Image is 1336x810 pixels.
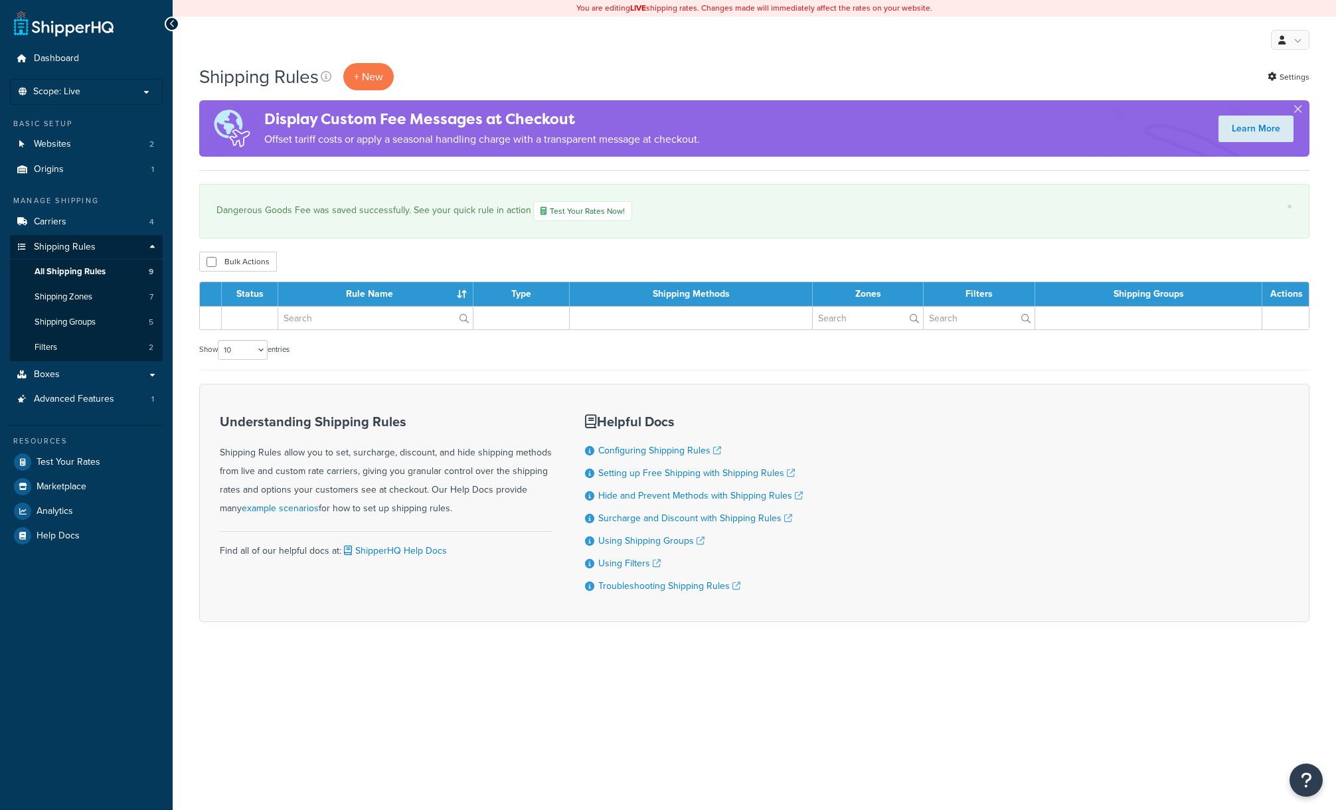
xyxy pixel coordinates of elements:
[10,157,163,182] a: Origins 1
[149,317,153,328] span: 5
[10,499,163,523] a: Analytics
[35,342,57,353] span: Filters
[149,291,153,303] span: 7
[1287,201,1292,212] a: ×
[34,164,64,175] span: Origins
[149,139,154,150] span: 2
[199,100,264,157] img: duties-banner-06bc72dcb5fe05cb3f9472aba00be2ae8eb53ab6f0d8bb03d382ba314ac3c341.png
[10,260,163,284] li: All Shipping Rules
[264,130,700,149] p: Offset tariff costs or apply a seasonal handling charge with a transparent message at checkout.
[34,216,66,228] span: Carriers
[199,340,290,360] label: Show entries
[533,201,632,221] a: Test Your Rates Now!
[1262,282,1309,306] th: Actions
[199,64,319,90] h1: Shipping Rules
[10,387,163,412] a: Advanced Features 1
[222,282,278,306] th: Status
[37,457,100,468] span: Test Your Rates
[14,10,114,37] a: ShipperHQ Home
[149,266,153,278] span: 9
[924,307,1035,329] input: Search
[10,524,163,548] a: Help Docs
[278,282,473,306] th: Rule Name
[220,531,552,560] div: Find all of our helpful docs at:
[598,556,661,570] a: Using Filters
[1290,764,1323,797] button: Open Resource Center
[1218,116,1294,142] a: Learn More
[598,489,803,503] a: Hide and Prevent Methods with Shipping Rules
[10,436,163,447] div: Resources
[10,387,163,412] li: Advanced Features
[278,307,473,329] input: Search
[151,394,154,405] span: 1
[10,235,163,361] li: Shipping Rules
[35,266,106,278] span: All Shipping Rules
[10,260,163,284] a: All Shipping Rules 9
[10,118,163,129] div: Basic Setup
[10,157,163,182] li: Origins
[598,444,721,457] a: Configuring Shipping Rules
[1268,68,1309,86] a: Settings
[10,310,163,335] a: Shipping Groups 5
[10,132,163,157] a: Websites 2
[570,282,813,306] th: Shipping Methods
[598,466,795,480] a: Setting up Free Shipping with Shipping Rules
[35,317,96,328] span: Shipping Groups
[34,139,71,150] span: Websites
[242,501,319,515] a: example scenarios
[10,363,163,387] a: Boxes
[10,285,163,309] li: Shipping Zones
[34,242,96,253] span: Shipping Rules
[813,282,924,306] th: Zones
[220,414,552,429] h3: Understanding Shipping Rules
[37,481,86,493] span: Marketplace
[10,450,163,474] a: Test Your Rates
[151,164,154,175] span: 1
[149,216,154,228] span: 4
[10,132,163,157] li: Websites
[37,506,73,517] span: Analytics
[149,342,153,353] span: 2
[220,414,552,518] div: Shipping Rules allow you to set, surcharge, discount, and hide shipping methods from live and cus...
[35,291,92,303] span: Shipping Zones
[341,544,447,558] a: ShipperHQ Help Docs
[598,534,705,548] a: Using Shipping Groups
[473,282,570,306] th: Type
[813,307,923,329] input: Search
[630,2,646,14] b: LIVE
[10,210,163,234] li: Carriers
[10,475,163,499] a: Marketplace
[33,86,80,98] span: Scope: Live
[10,210,163,234] a: Carriers 4
[10,310,163,335] li: Shipping Groups
[34,394,114,405] span: Advanced Features
[216,201,1292,221] div: Dangerous Goods Fee was saved successfully. See your quick rule in action
[10,46,163,71] a: Dashboard
[37,530,80,542] span: Help Docs
[264,108,700,130] h4: Display Custom Fee Messages at Checkout
[1035,282,1262,306] th: Shipping Groups
[34,53,79,64] span: Dashboard
[10,285,163,309] a: Shipping Zones 7
[598,511,792,525] a: Surcharge and Discount with Shipping Rules
[10,235,163,260] a: Shipping Rules
[199,252,277,272] button: Bulk Actions
[34,369,60,380] span: Boxes
[10,335,163,360] a: Filters 2
[218,340,268,360] select: Showentries
[585,414,803,429] h3: Helpful Docs
[343,63,394,90] p: + New
[10,195,163,206] div: Manage Shipping
[924,282,1035,306] th: Filters
[598,579,740,593] a: Troubleshooting Shipping Rules
[10,335,163,360] li: Filters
